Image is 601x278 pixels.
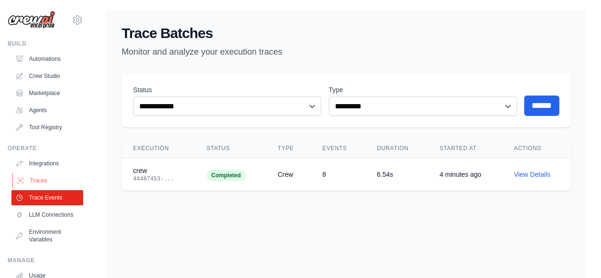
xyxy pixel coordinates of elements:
th: Status [195,139,267,158]
a: Traces [12,173,84,188]
h1: Trace Batches [122,25,571,42]
td: Crew [266,158,311,191]
label: Status [133,85,321,95]
a: Trace Events [11,190,83,205]
th: Type [266,139,311,158]
p: Monitor and analyze your execution traces [122,46,571,58]
div: Manage [8,257,83,264]
a: View Details [514,171,550,178]
a: Tool Registry [11,120,83,135]
th: Started At [428,139,502,158]
td: 8 [311,158,365,191]
th: Actions [502,139,571,158]
a: Environment Variables [11,224,83,247]
label: Type [329,85,517,95]
a: Automations [11,51,83,67]
td: 4 minutes ago [428,158,502,191]
a: Crew Studio [11,68,83,84]
a: Integrations [11,156,83,171]
th: Execution [122,139,195,158]
th: Duration [365,139,428,158]
a: Marketplace [11,86,83,101]
span: Completed [207,170,246,181]
div: Operate [8,144,83,152]
div: crew [133,166,184,175]
div: Build [8,40,83,48]
td: 6.54s [365,158,428,191]
div: 44487453-... [133,175,184,183]
a: LLM Connections [11,207,83,222]
th: Events [311,139,365,158]
a: Agents [11,103,83,118]
img: Logo [8,11,55,29]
